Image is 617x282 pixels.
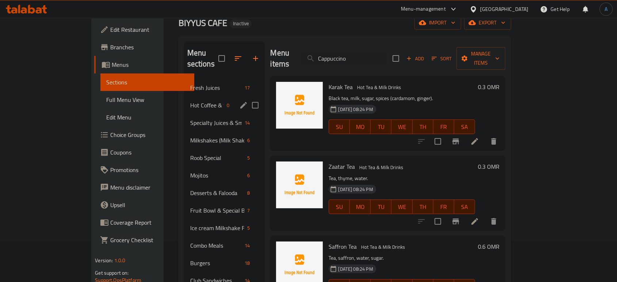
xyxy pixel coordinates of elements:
a: Grocery Checklist [94,231,194,249]
span: Hot Tea & Milk Drinks [358,243,408,251]
button: MO [350,199,371,214]
button: TU [371,199,391,214]
a: Choice Groups [94,126,194,144]
div: Specialty Juices & Smoothies [190,118,242,127]
div: items [242,259,253,267]
div: Fresh Juices17 [184,79,264,96]
a: Edit menu item [470,217,479,226]
span: Burgers [190,259,242,267]
button: import [414,16,461,30]
span: 7 [244,207,253,214]
a: Sections [100,73,194,91]
div: Mojitos6 [184,167,264,184]
button: SU [329,119,350,134]
span: Promotions [110,165,188,174]
div: Fruit Bowl & Special Blend7 [184,202,264,219]
a: Upsell [94,196,194,214]
span: Grocery Checklist [110,236,188,244]
span: Get support on: [95,268,129,278]
span: FR [436,202,451,212]
span: 14 [242,242,253,249]
button: MO [350,119,371,134]
a: Edit Restaurant [94,21,194,38]
span: A [605,5,608,13]
span: WE [394,202,409,212]
span: 0 [224,102,232,109]
div: items [244,171,253,180]
span: Upsell [110,201,188,209]
a: Menu disclaimer [94,179,194,196]
span: Add item [403,53,427,64]
a: Edit menu item [470,137,479,146]
div: Roob Special5 [184,149,264,167]
span: Coverage Report [110,218,188,227]
span: SA [457,122,472,132]
span: 18 [242,260,253,267]
span: 14 [242,119,253,126]
span: Inactive [230,20,252,27]
div: Burgers18 [184,254,264,272]
span: 8 [244,190,253,197]
input: search [300,52,387,65]
div: items [244,206,253,215]
span: Sort sections [229,50,247,67]
span: [DATE] 08:24 PM [335,106,376,113]
button: edit [238,100,249,111]
span: TU [373,202,388,212]
span: SU [332,202,347,212]
div: Milkshakes (Milk Shake Crush) [190,136,244,145]
a: Promotions [94,161,194,179]
button: Manage items [456,47,505,70]
a: Branches [94,38,194,56]
div: Inactive [230,19,252,28]
a: Coupons [94,144,194,161]
div: [GEOGRAPHIC_DATA] [480,5,528,13]
span: export [470,18,505,27]
span: SU [332,122,347,132]
span: Coupons [110,148,188,157]
span: Hot Tea & Milk Drinks [356,163,406,172]
a: Menus [94,56,194,73]
span: 17 [242,84,253,91]
div: Fresh Juices [190,83,242,92]
div: Combo Meals14 [184,237,264,254]
span: SA [457,202,472,212]
span: Select to update [430,134,445,149]
span: [DATE] 08:24 PM [335,266,376,273]
button: WE [391,199,412,214]
h6: 0.3 OMR [478,161,499,172]
h6: 0.3 OMR [478,82,499,92]
div: items [242,118,253,127]
div: Hot Coffee & Specialty Drinks [190,101,224,110]
div: items [244,224,253,232]
span: Saffron Tea [329,241,357,252]
div: items [244,153,253,162]
span: Karak Tea [329,81,353,92]
span: 6 [244,137,253,144]
h2: Menu sections [187,47,218,69]
a: Coverage Report [94,214,194,231]
div: items [242,241,253,250]
button: TU [371,119,391,134]
div: Menu-management [401,5,446,14]
span: 6 [244,172,253,179]
button: SA [454,199,475,214]
span: Sections [106,78,188,87]
div: Combo Meals [190,241,242,250]
button: delete [485,133,502,150]
button: WE [391,119,412,134]
span: 5 [244,225,253,232]
span: Branches [110,43,188,52]
span: Select all sections [214,51,229,66]
p: Tea, thyme, water. [329,174,475,183]
div: Roob Special [190,153,244,162]
h6: 0.6 OMR [478,241,499,252]
span: TH [415,122,430,132]
div: items [242,83,253,92]
span: Menu disclaimer [110,183,188,192]
span: Choice Groups [110,130,188,139]
button: FR [433,199,454,214]
span: import [420,18,455,27]
span: Zaatar Tea [329,161,355,172]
